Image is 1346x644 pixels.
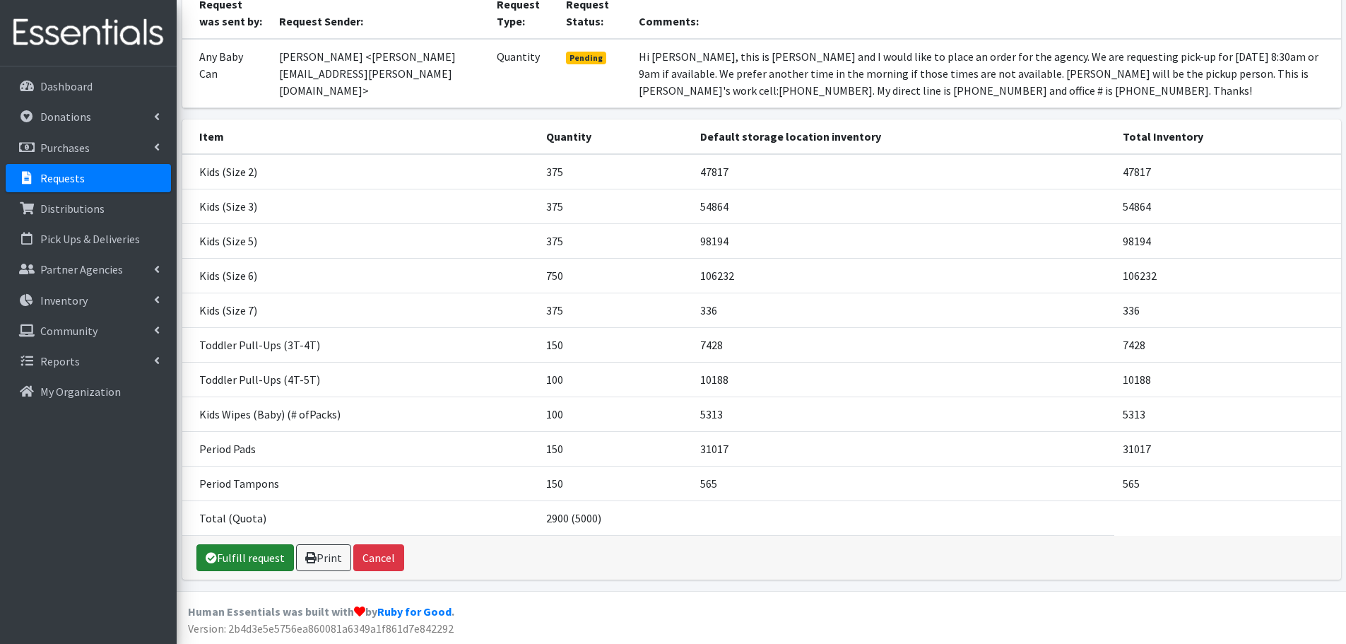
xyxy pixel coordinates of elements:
[1114,431,1340,466] td: 31017
[538,223,692,258] td: 375
[692,431,1114,466] td: 31017
[182,258,538,293] td: Kids (Size 6)
[692,293,1114,327] td: 336
[182,119,538,154] th: Item
[1114,327,1340,362] td: 7428
[538,258,692,293] td: 750
[692,466,1114,500] td: 565
[6,347,171,375] a: Reports
[538,119,692,154] th: Quantity
[692,327,1114,362] td: 7428
[538,500,692,535] td: 2900 (5000)
[40,79,93,93] p: Dashboard
[692,189,1114,223] td: 54864
[188,621,454,636] span: Version: 2b4d3e5e5756ea860081a6349a1f861d7e842292
[566,52,606,64] span: Pending
[538,189,692,223] td: 375
[6,9,171,57] img: HumanEssentials
[538,293,692,327] td: 375
[1114,189,1340,223] td: 54864
[538,327,692,362] td: 150
[182,39,271,108] td: Any Baby Can
[40,171,85,185] p: Requests
[692,119,1114,154] th: Default storage location inventory
[630,39,1340,108] td: Hi [PERSON_NAME], this is [PERSON_NAME] and I would like to place an order for the agency. We are...
[40,201,105,216] p: Distributions
[1114,258,1340,293] td: 106232
[6,103,171,131] a: Donations
[538,466,692,500] td: 150
[1114,466,1340,500] td: 565
[182,189,538,223] td: Kids (Size 3)
[1114,293,1340,327] td: 336
[6,377,171,406] a: My Organization
[692,362,1114,397] td: 10188
[692,154,1114,189] td: 47817
[188,604,454,619] strong: Human Essentials was built with by .
[40,324,98,338] p: Community
[182,223,538,258] td: Kids (Size 5)
[6,255,171,283] a: Partner Agencies
[353,544,404,571] button: Cancel
[538,362,692,397] td: 100
[6,225,171,253] a: Pick Ups & Deliveries
[182,500,538,535] td: Total (Quota)
[40,110,91,124] p: Donations
[6,286,171,315] a: Inventory
[6,164,171,192] a: Requests
[1114,154,1340,189] td: 47817
[692,258,1114,293] td: 106232
[1114,223,1340,258] td: 98194
[692,397,1114,431] td: 5313
[40,293,88,308] p: Inventory
[40,385,121,399] p: My Organization
[1114,362,1340,397] td: 10188
[182,431,538,466] td: Period Pads
[538,154,692,189] td: 375
[182,397,538,431] td: Kids Wipes (Baby) (# ofPacks)
[1114,397,1340,431] td: 5313
[692,223,1114,258] td: 98194
[182,293,538,327] td: Kids (Size 7)
[196,544,294,571] a: Fulfill request
[40,232,140,246] p: Pick Ups & Deliveries
[296,544,351,571] a: Print
[6,317,171,345] a: Community
[271,39,488,108] td: [PERSON_NAME] <[PERSON_NAME][EMAIL_ADDRESS][PERSON_NAME][DOMAIN_NAME]>
[40,262,123,276] p: Partner Agencies
[6,72,171,100] a: Dashboard
[182,362,538,397] td: Toddler Pull-Ups (4T-5T)
[538,431,692,466] td: 150
[182,466,538,500] td: Period Tampons
[6,194,171,223] a: Distributions
[1114,119,1340,154] th: Total Inventory
[40,141,90,155] p: Purchases
[182,327,538,362] td: Toddler Pull-Ups (3T-4T)
[40,354,80,368] p: Reports
[6,134,171,162] a: Purchases
[377,604,451,619] a: Ruby for Good
[488,39,558,108] td: Quantity
[182,154,538,189] td: Kids (Size 2)
[538,397,692,431] td: 100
